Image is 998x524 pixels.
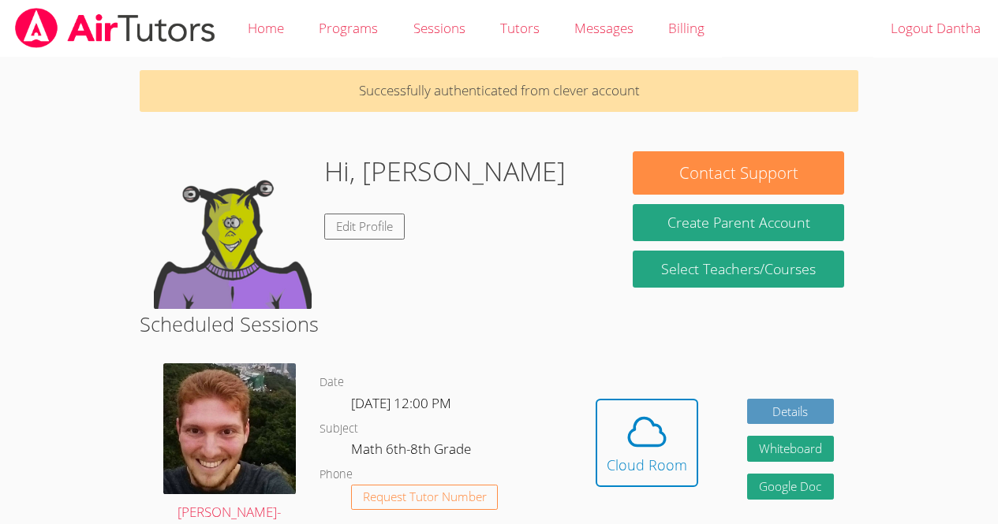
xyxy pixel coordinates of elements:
[320,465,353,485] dt: Phone
[140,309,858,339] h2: Scheduled Sessions
[596,399,698,487] button: Cloud Room
[163,363,296,493] img: avatar.png
[363,491,487,503] span: Request Tutor Number
[747,399,834,425] a: Details
[351,394,451,412] span: [DATE] 12:00 PM
[13,8,217,48] img: airtutors_banner-c4298cdbf04f3fff15de1276eac7730deb9818008684d7c2e4769d2f7ddbe033.png
[607,454,687,476] div: Cloud Room
[320,373,344,392] dt: Date
[320,419,358,439] dt: Subject
[140,70,858,112] p: Successfully authenticated from clever account
[747,436,834,462] button: Whiteboard
[633,151,843,195] button: Contact Support
[747,474,834,500] a: Google Doc
[633,251,843,288] a: Select Teachers/Courses
[351,485,499,511] button: Request Tutor Number
[324,151,566,191] h1: Hi, [PERSON_NAME]
[154,151,312,309] img: default.png
[351,438,474,465] dd: Math 6th-8th Grade
[324,214,405,240] a: Edit Profile
[633,204,843,241] button: Create Parent Account
[574,19,634,37] span: Messages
